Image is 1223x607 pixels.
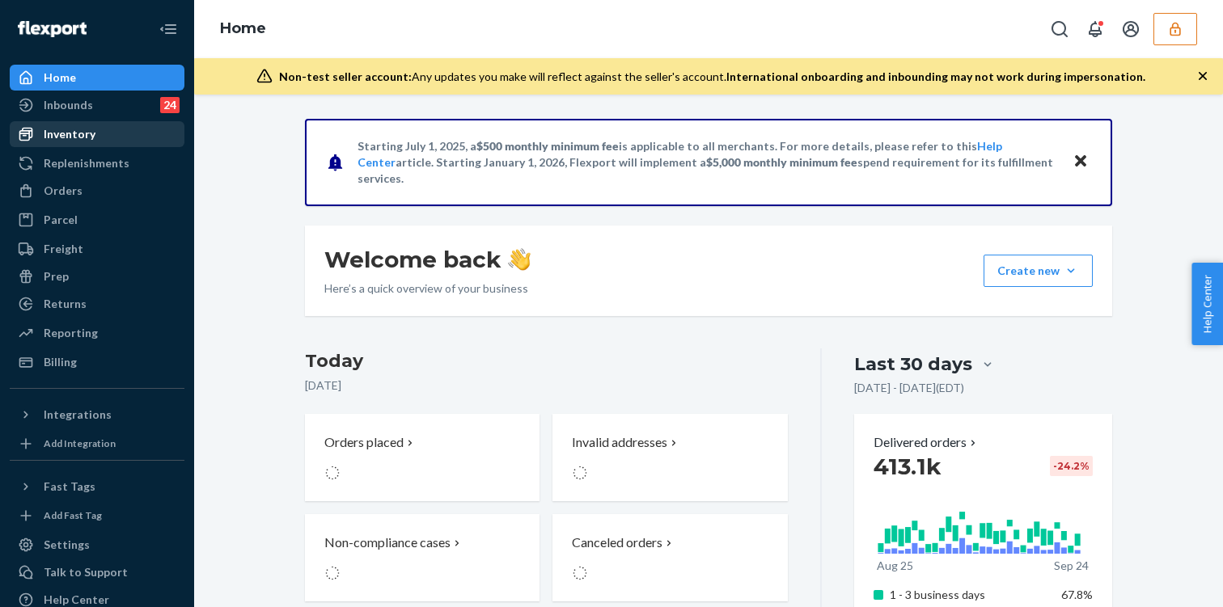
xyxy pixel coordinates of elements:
[324,245,531,274] h1: Welcome back
[10,349,184,375] a: Billing
[10,402,184,428] button: Integrations
[726,70,1145,83] span: International onboarding and inbounding may not work during impersonation.
[44,537,90,553] div: Settings
[305,514,540,601] button: Non-compliance cases
[305,377,788,394] p: [DATE]
[10,121,184,147] a: Inventory
[572,533,662,552] p: Canceled orders
[10,65,184,91] a: Home
[572,433,667,452] p: Invalid addresses
[10,506,184,525] a: Add Fast Tag
[10,92,184,118] a: Inbounds24
[10,559,184,585] button: Talk to Support
[10,150,184,176] a: Replenishments
[552,414,787,501] button: Invalid addresses
[44,508,102,522] div: Add Fast Tag
[44,564,128,580] div: Talk to Support
[10,263,184,289] a: Prep
[890,587,1049,603] p: 1 - 3 business days
[44,354,77,370] div: Billing
[10,532,184,558] a: Settings
[552,514,787,601] button: Canceled orders
[10,320,184,346] a: Reporting
[1191,263,1223,345] button: Help Center
[854,380,964,396] p: [DATE] - [DATE] ( EDT )
[10,474,184,500] button: Fast Tags
[44,212,78,228] div: Parcel
[984,255,1093,287] button: Create new
[1054,558,1089,574] p: Sep 24
[44,126,95,142] div: Inventory
[44,478,95,495] div: Fast Tags
[44,241,83,257] div: Freight
[1079,13,1111,45] button: Open notifications
[207,6,279,53] ol: breadcrumbs
[476,139,619,153] span: $500 monthly minimum fee
[44,325,98,341] div: Reporting
[18,21,87,37] img: Flexport logo
[874,433,980,452] button: Delivered orders
[279,69,1145,85] div: Any updates you make will reflect against the seller's account.
[1050,456,1093,476] div: -24.2 %
[44,436,116,450] div: Add Integration
[44,268,69,285] div: Prep
[44,183,83,199] div: Orders
[279,70,412,83] span: Non-test seller account:
[44,407,112,423] div: Integrations
[44,296,87,312] div: Returns
[1115,13,1147,45] button: Open account menu
[324,533,451,552] p: Non-compliance cases
[324,433,404,452] p: Orders placed
[44,97,93,113] div: Inbounds
[152,13,184,45] button: Close Navigation
[10,207,184,233] a: Parcel
[508,248,531,271] img: hand-wave emoji
[10,434,184,453] a: Add Integration
[220,19,266,37] a: Home
[358,138,1057,187] p: Starting July 1, 2025, a is applicable to all merchants. For more details, please refer to this a...
[874,453,942,480] span: 413.1k
[877,558,913,574] p: Aug 25
[854,352,972,377] div: Last 30 days
[305,414,540,501] button: Orders placed
[1043,13,1076,45] button: Open Search Box
[1070,150,1091,174] button: Close
[160,97,180,113] div: 24
[305,348,788,374] h3: Today
[10,178,184,204] a: Orders
[10,291,184,317] a: Returns
[324,280,531,297] p: Here’s a quick overview of your business
[38,11,71,26] span: Chat
[44,70,76,86] div: Home
[10,236,184,262] a: Freight
[706,155,857,169] span: $5,000 monthly minimum fee
[44,155,129,171] div: Replenishments
[1061,588,1093,601] span: 67.8%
